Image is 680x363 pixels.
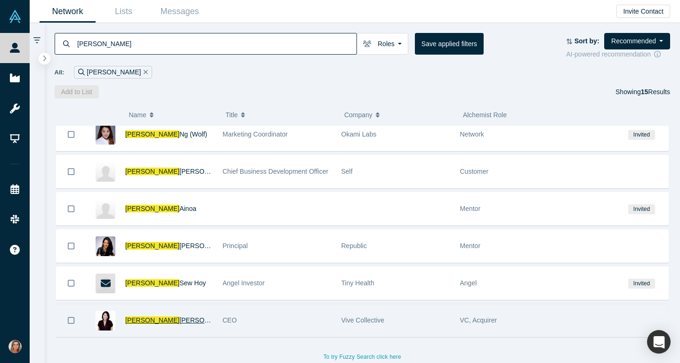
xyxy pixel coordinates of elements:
[125,130,179,138] span: [PERSON_NAME]
[74,66,152,79] div: [PERSON_NAME]
[125,316,179,324] span: [PERSON_NAME]
[129,105,146,125] span: Name
[76,32,356,55] input: Search by name, title, company, summary, expertise, investment criteria or topics of focus
[55,85,99,98] button: Add to List
[460,130,484,138] span: Network
[96,311,115,331] img: Cheryl Cheng's Profile Image
[415,33,484,55] button: Save applied filters
[460,168,489,175] span: Customer
[96,125,115,145] img: Cheryl Ng (Wolf)'s Profile Image
[8,10,22,23] img: Alchemist Vault Logo
[460,242,481,250] span: Mentor
[344,105,372,125] span: Company
[57,304,86,337] button: Bookmark
[57,155,86,188] button: Bookmark
[615,85,670,98] div: Showing
[463,111,507,119] span: Alchemist Role
[223,168,329,175] span: Chief Business Development Officer
[226,105,238,125] span: Title
[57,193,86,225] button: Bookmark
[152,0,208,23] a: Messages
[628,279,655,289] span: Invited
[125,130,207,138] a: [PERSON_NAME]Ng (Wolf)
[356,33,408,55] button: Roles
[125,168,179,175] span: [PERSON_NAME]
[96,199,115,219] img: Cheryl Ainoa's Profile Image
[141,67,148,78] button: Remove Filter
[96,162,115,182] img: Cheryl Hayes's Profile Image
[641,88,648,96] strong: 15
[125,168,234,175] a: [PERSON_NAME][PERSON_NAME]
[460,279,477,287] span: Angel
[179,168,234,175] span: [PERSON_NAME]
[641,88,670,96] span: Results
[341,168,353,175] span: Self
[317,351,408,363] button: To try Fuzzy Search click here
[223,316,237,324] span: CEO
[223,242,248,250] span: Principal
[575,37,599,45] strong: Sort by:
[125,205,179,212] span: [PERSON_NAME]
[125,205,196,212] a: [PERSON_NAME]Ainoa
[179,205,196,212] span: Ainoa
[341,242,367,250] span: Republic
[179,316,234,324] span: [PERSON_NAME]
[179,130,207,138] span: Ng (Wolf)
[223,130,288,138] span: Marketing Coordinator
[57,118,86,151] button: Bookmark
[57,230,86,262] button: Bookmark
[125,242,179,250] span: [PERSON_NAME]
[179,242,234,250] span: [PERSON_NAME]
[344,105,453,125] button: Company
[628,130,655,140] span: Invited
[179,279,206,287] span: Sew Hoy
[96,236,115,256] img: Cheryl Campos's Profile Image
[125,279,179,287] span: [PERSON_NAME]
[341,316,385,324] span: Vive Collective
[460,205,481,212] span: Mentor
[341,130,377,138] span: Okami Labs
[604,33,670,49] button: Recommended
[40,0,96,23] a: Network
[55,68,65,77] span: All:
[628,204,655,214] span: Invited
[57,267,86,299] button: Bookmark
[341,279,374,287] span: Tiny Health
[566,49,670,59] div: AI-powered recommendation
[125,279,206,287] a: [PERSON_NAME]Sew Hoy
[226,105,334,125] button: Title
[460,316,497,324] span: VC, Acquirer
[96,0,152,23] a: Lists
[129,105,216,125] button: Name
[616,5,670,18] button: Invite Contact
[125,316,234,324] a: [PERSON_NAME][PERSON_NAME]
[223,279,265,287] span: Angel Investor
[125,242,234,250] a: [PERSON_NAME][PERSON_NAME]
[8,340,22,353] img: Gulin Yilmaz's Account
